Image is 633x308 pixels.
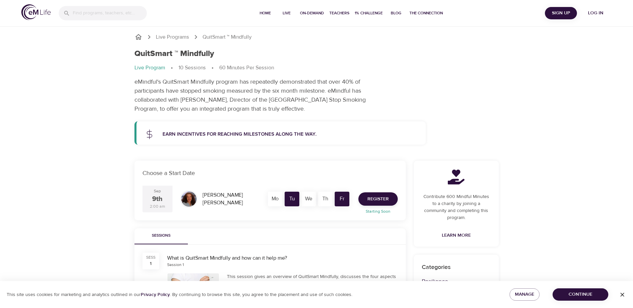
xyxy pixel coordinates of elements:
[134,64,499,72] nav: breadcrumb
[152,194,163,204] div: 9th
[150,204,165,209] div: 2:00 am
[301,192,316,206] div: We
[388,10,404,17] span: Blog
[354,208,402,214] p: Starting Soon
[409,10,443,17] span: The Connection
[553,288,608,301] button: Continue
[515,290,534,299] span: Manage
[545,7,577,19] button: Sign Up
[442,231,471,240] span: Learn More
[163,131,418,138] p: Earn incentives for reaching milestones along the way.
[134,49,214,59] h1: QuitSmart ™ Mindfully
[150,260,151,267] div: 1
[167,254,398,262] div: What is QuitSmart Mindfully and how can it help me?
[73,6,147,20] input: Find programs, teachers, etc...
[227,273,398,293] div: This session gives an overview of QuitSmart Mindfully, discusses the four aspects of the quitting...
[156,33,189,41] a: Live Programs
[142,169,398,178] p: Choose a Start Date
[268,192,283,206] div: Mo
[318,192,333,206] div: Th
[335,192,349,206] div: Fr
[422,263,491,272] p: Categories
[179,64,206,72] p: 10 Sessions
[582,9,609,17] span: Log in
[154,188,161,194] div: Sep
[134,33,499,41] nav: breadcrumb
[167,262,184,268] div: Session 1
[257,10,273,17] span: Home
[200,189,262,209] div: [PERSON_NAME] [PERSON_NAME]
[510,288,540,301] button: Manage
[422,193,491,221] p: Contribute 600 Mindful Minutes to a charity by joining a community and completing this program.
[355,10,383,17] span: 1% Challenge
[367,195,389,203] span: Register
[134,77,385,113] p: eMindful's QuitSmart Mindfully program has repeatedly demonstrated that over 40% of participants ...
[300,10,324,17] span: On-Demand
[21,4,51,20] img: logo
[358,192,398,206] button: Register
[548,9,574,17] span: Sign Up
[422,277,491,286] p: Resilience
[580,7,612,19] button: Log in
[146,255,155,260] div: SESS
[329,10,349,17] span: Teachers
[558,290,603,299] span: Continue
[138,232,184,239] span: Sessions
[219,64,274,72] p: 60 Minutes Per Session
[134,64,165,72] p: Live Program
[439,229,473,242] a: Learn More
[203,33,252,41] p: QuitSmart ™ Mindfully
[279,10,295,17] span: Live
[141,292,170,298] a: Privacy Policy
[285,192,299,206] div: Tu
